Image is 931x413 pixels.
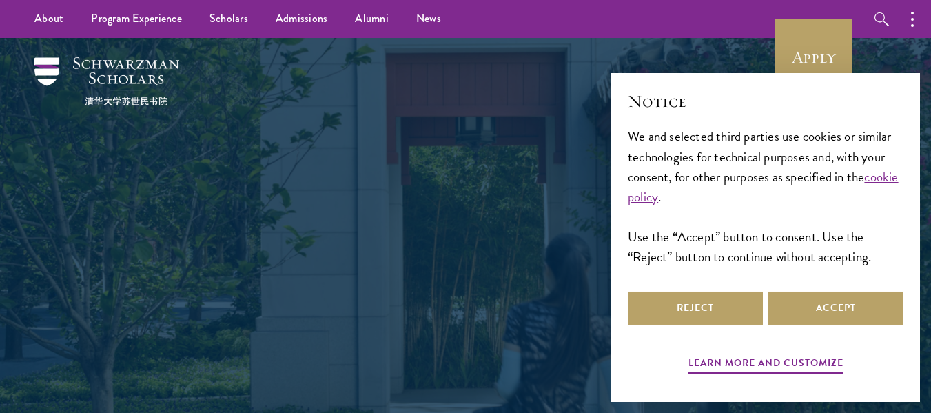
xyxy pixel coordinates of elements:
div: We and selected third parties use cookies or similar technologies for technical purposes and, wit... [628,126,903,266]
img: Schwarzman Scholars [34,57,179,105]
a: Apply [775,19,852,96]
button: Accept [768,292,903,325]
a: cookie policy [628,167,899,207]
button: Reject [628,292,763,325]
button: Learn more and customize [688,354,843,376]
h2: Notice [628,90,903,113]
